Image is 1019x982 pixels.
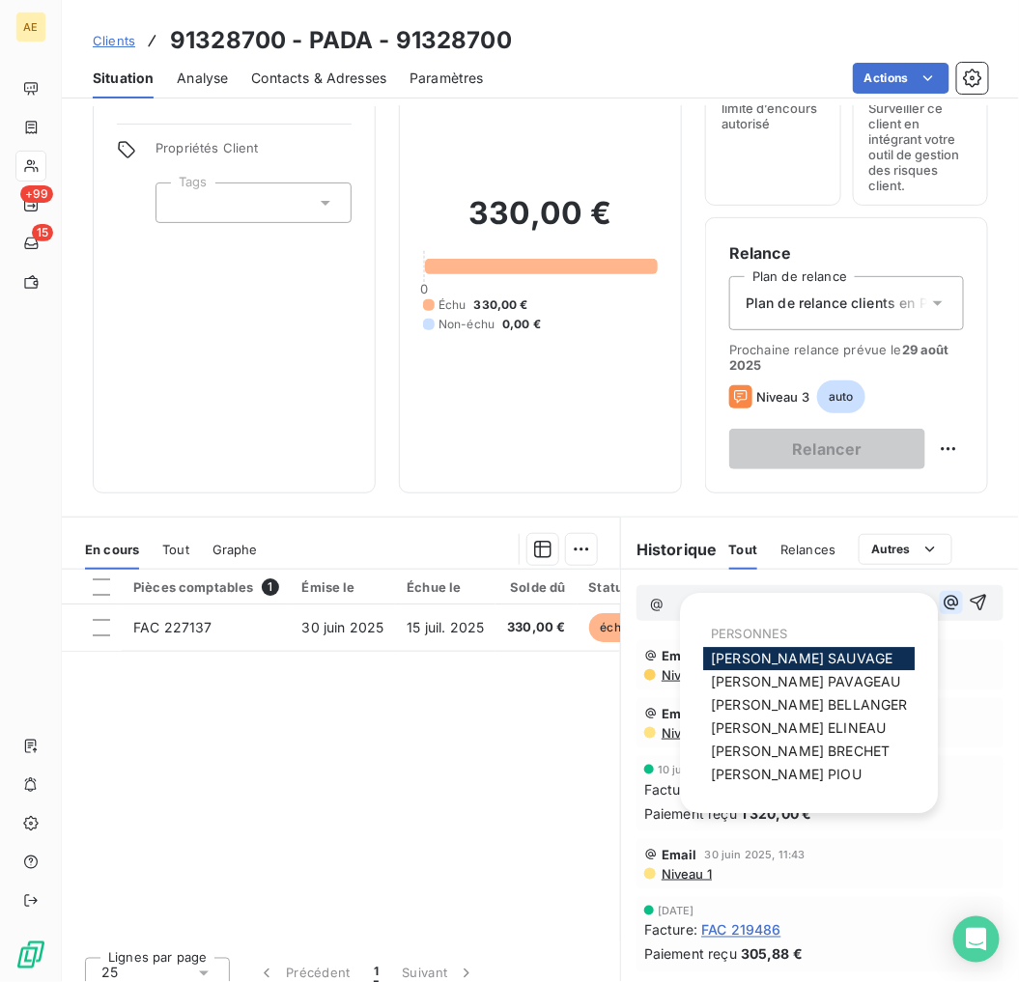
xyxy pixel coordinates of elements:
img: Logo LeanPay [15,940,46,970]
span: 15 [32,224,53,241]
span: Analyse [177,69,228,88]
span: Échu [439,296,467,314]
input: Ajouter une valeur [172,194,187,211]
span: Email [662,648,697,663]
span: Email [662,847,697,862]
span: 30 juin 2025 [302,619,384,635]
span: Facture : [644,920,697,940]
span: [PERSON_NAME] SAUVAGE [711,650,892,666]
span: [PERSON_NAME] BRECHET [711,744,890,760]
span: Non-échu [439,316,495,333]
span: Paiement reçu [644,944,737,965]
h6: Historique [621,538,718,561]
span: [DATE] [658,905,694,916]
span: 29 août 2025 [729,342,949,373]
span: Niveau 1 [660,725,712,741]
span: Graphe [212,542,258,557]
span: Contacts & Adresses [251,69,386,88]
span: Tout [729,542,758,557]
div: AE [15,12,46,42]
span: échue [589,613,647,642]
a: 15 [15,228,45,259]
button: Actions [853,63,949,94]
span: Paiement reçu [644,803,737,824]
span: Ajouter une limite d’encours autorisé [722,85,825,131]
span: Niveau 3 [756,389,809,405]
div: Open Intercom Messenger [953,916,1000,963]
span: 30 juin 2025, 11:43 [705,849,806,860]
span: [PERSON_NAME] PAVAGEAU [711,673,900,689]
span: Propriétés Client [156,140,352,167]
div: Échue le [407,579,484,595]
button: Limite d’encoursAjouter une limite d’encours autorisé [705,11,841,206]
span: FAC 227137 [133,619,212,635]
span: Situation [93,69,154,88]
span: 330,00 € [474,296,528,314]
span: [PERSON_NAME] ELINEAU [711,720,886,737]
span: Clients [93,33,135,48]
button: Gestion du risqueSurveiller ce client en intégrant votre outil de gestion des risques client. [853,11,989,206]
span: Niveau 2 [660,667,715,683]
span: [PERSON_NAME] PIOU [711,767,862,783]
span: PERSONNES [711,626,787,641]
a: Clients [93,31,135,50]
h6: Relance [729,241,964,265]
span: 330,00 € [507,618,565,637]
span: Relances [780,542,835,557]
span: Facture : [644,779,697,800]
h3: 91328700 - PADA - 91328700 [170,23,512,58]
span: Surveiller ce client en intégrant votre outil de gestion des risques client. [869,100,973,193]
span: 0 [420,281,428,296]
span: Paramètres [410,69,484,88]
span: Email [662,706,697,721]
span: 10 juil. 2025 [658,764,722,775]
span: 1 [262,578,279,596]
div: Solde dû [507,579,565,595]
h2: 330,00 € [423,194,658,252]
span: Tout [162,542,189,557]
span: @ [650,595,664,611]
button: Autres [859,534,952,565]
span: 305,88 € [741,944,803,965]
span: En cours [85,542,139,557]
span: +99 [20,185,53,203]
button: Relancer [729,429,925,469]
span: 0,00 € [502,316,541,333]
div: Émise le [302,579,384,595]
a: +99 [15,189,45,220]
span: FAC 219486 [701,920,781,940]
span: [PERSON_NAME] BELLANGER [711,696,907,713]
span: Niveau 1 [660,866,712,882]
div: Statut [589,579,647,595]
span: 15 juil. 2025 [407,619,484,635]
div: Pièces comptables [133,578,279,596]
span: Prochaine relance prévue le [729,342,964,373]
span: auto [817,380,865,413]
